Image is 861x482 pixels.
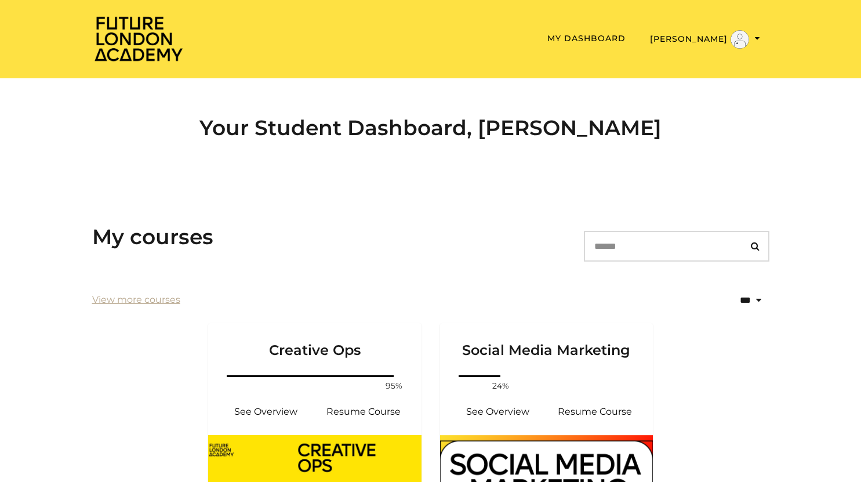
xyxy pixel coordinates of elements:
h3: Social Media Marketing [454,323,640,359]
h3: Creative Ops [222,323,408,359]
a: Creative Ops: Resume Course [315,398,412,426]
a: Creative Ops [208,323,422,373]
a: Creative Ops: See Overview [217,398,315,426]
a: Social Media Marketing: See Overview [449,398,547,426]
h2: Your Student Dashboard, [PERSON_NAME] [92,115,769,140]
img: Home Page [92,15,185,62]
a: Social Media Marketing: Resume Course [546,398,644,426]
span: 24% [486,380,514,392]
button: Toggle menu [646,30,764,49]
a: Social Media Marketing [440,323,653,373]
a: View more courses [92,293,180,307]
select: status [702,287,769,314]
a: My Dashboard [547,33,626,44]
span: 95% [380,380,408,392]
h3: My courses [92,224,213,249]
